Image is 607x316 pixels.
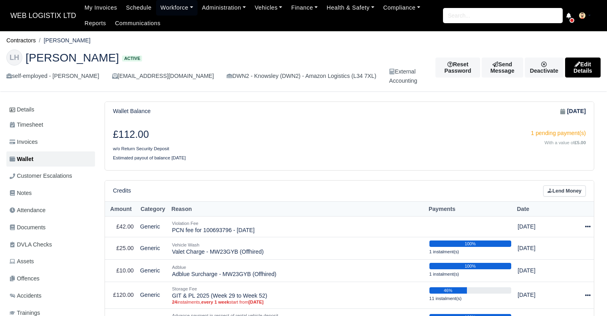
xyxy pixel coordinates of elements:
[426,202,514,217] th: Payments
[105,237,137,260] td: £25.00
[169,237,426,260] td: Valet Charge - MW23GYB (Offhired)
[6,203,95,218] a: Attendance
[0,43,607,92] div: Lewis Harrison
[429,240,511,247] div: 100%
[111,16,165,31] a: Communications
[6,254,95,269] a: Assets
[443,8,563,23] input: Search...
[575,140,586,145] strong: £5.00
[169,216,426,237] td: PCN fee for 100693796 - [DATE]
[567,107,586,116] strong: [DATE]
[113,155,186,160] small: Estimated payout of balance [DATE]
[227,72,376,81] div: DWN2 - Knowsley (DWN2) - Amazon Logistics (L34 7XL)
[122,56,142,62] span: Active
[429,249,459,254] small: 1 instalment(s)
[10,189,32,198] span: Notes
[172,300,177,304] strong: 24
[10,240,52,249] span: DVLA Checks
[172,265,186,270] small: Adblue
[10,120,43,129] span: Timesheet
[172,242,200,247] small: Vehicle Wash
[137,202,169,217] th: Category
[112,72,214,81] div: [EMAIL_ADDRESS][DOMAIN_NAME]
[10,223,45,232] span: Documents
[514,260,566,282] td: [DATE]
[6,134,95,150] a: Invoices
[169,282,426,308] td: GIT & PL 2025 (Week 29 to Week 52)
[514,282,566,308] td: [DATE]
[565,58,601,78] a: Edit Details
[137,260,169,282] td: Generic
[10,206,45,215] span: Attendance
[6,37,36,44] a: Contractors
[113,187,131,194] h6: Credits
[172,286,197,291] small: Storage Fee
[514,202,566,217] th: Date
[429,263,511,269] div: 100%
[429,272,459,276] small: 1 instalment(s)
[105,282,137,308] td: £120.00
[172,221,198,226] small: Violation Fee
[6,8,80,24] a: WEB LOGISTIX LTD
[525,58,564,78] a: Deactivate
[26,52,119,63] span: [PERSON_NAME]
[544,140,586,145] small: With a value of
[6,117,95,133] a: Timesheet
[172,299,423,305] small: instalments, start from
[6,102,95,117] a: Details
[113,129,344,141] h3: £112.00
[543,185,586,197] a: Lend Money
[6,50,22,66] div: LH
[10,137,38,147] span: Invoices
[435,58,480,78] button: Reset Password
[482,58,523,78] a: Send Message
[113,146,169,151] small: w/o Return Security Deposit
[105,216,137,237] td: £42.00
[389,67,417,85] div: External Accounting
[169,260,426,282] td: Adblue Surcharge - MW23GYB (Offhired)
[429,287,467,294] div: 46%
[6,271,95,286] a: Offences
[6,288,95,304] a: Accidents
[10,291,42,300] span: Accidents
[201,300,229,304] strong: every 1 week
[6,237,95,252] a: DVLA Checks
[113,108,150,115] h6: Wallet Balance
[249,300,264,304] strong: [DATE]
[10,155,34,164] span: Wallet
[6,151,95,167] a: Wallet
[137,237,169,260] td: Generic
[10,257,34,266] span: Assets
[6,220,95,235] a: Documents
[137,216,169,237] td: Generic
[6,72,99,81] div: self-employed - [PERSON_NAME]
[10,274,40,283] span: Offences
[105,260,137,282] td: £10.00
[6,168,95,184] a: Customer Escalations
[10,171,72,181] span: Customer Escalations
[36,36,91,45] li: [PERSON_NAME]
[6,185,95,201] a: Notes
[80,16,111,31] a: Reports
[169,202,426,217] th: Reason
[137,282,169,308] td: Generic
[429,296,462,301] small: 11 instalment(s)
[356,129,586,138] div: 1 pending payment(s)
[514,216,566,237] td: [DATE]
[105,202,137,217] th: Amount
[514,237,566,260] td: [DATE]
